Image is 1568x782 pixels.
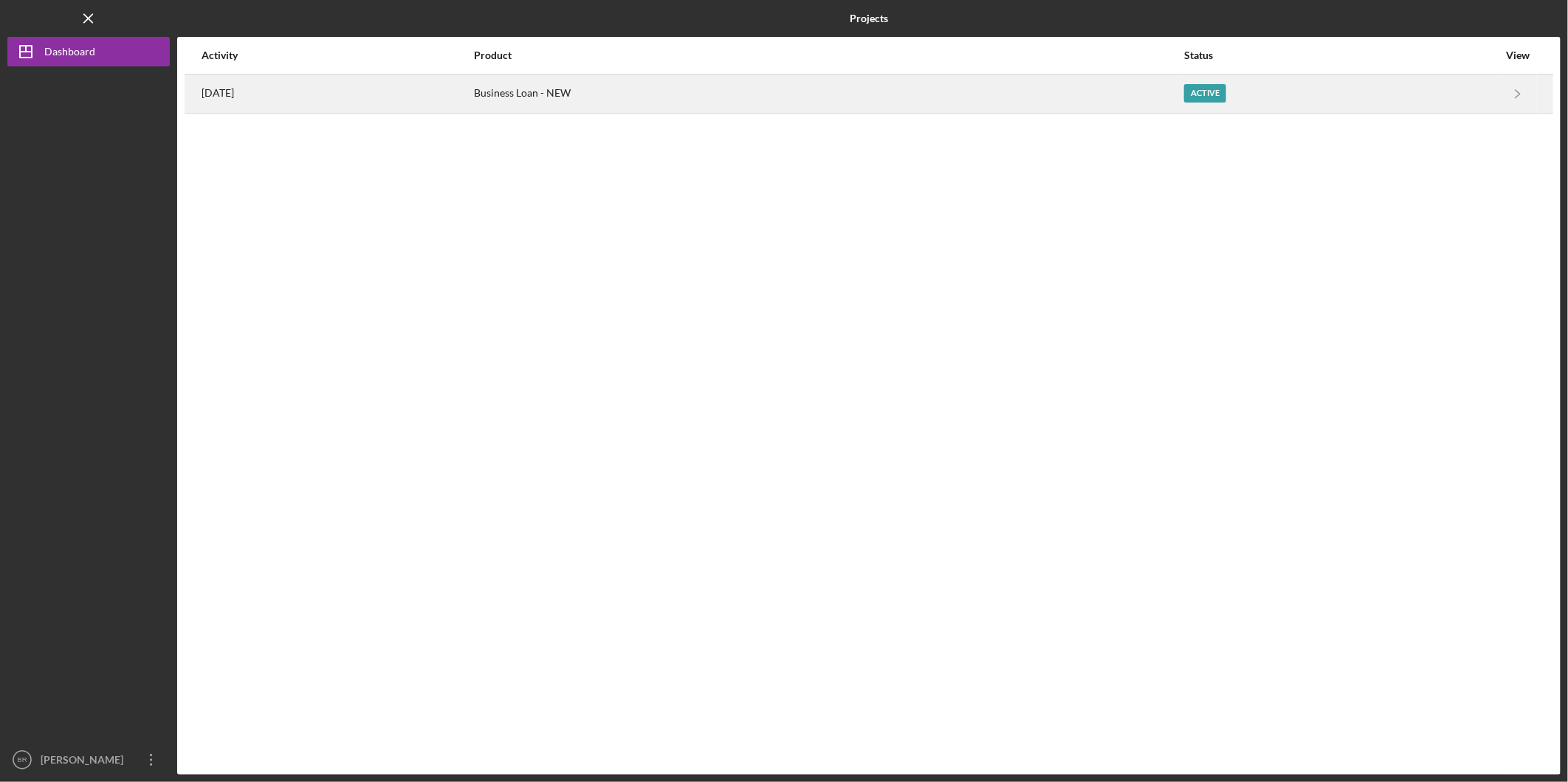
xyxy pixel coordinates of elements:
text: BR [17,756,27,764]
div: Business Loan - NEW [474,75,1183,112]
div: View [1499,49,1536,61]
b: Projects [850,13,888,24]
button: Dashboard [7,37,170,66]
button: BR[PERSON_NAME] [7,745,170,775]
div: Status [1184,49,1498,61]
div: [PERSON_NAME] [37,745,133,778]
div: Active [1184,84,1226,103]
div: Activity [202,49,472,61]
div: Product [474,49,1183,61]
div: Dashboard [44,37,95,70]
time: 2025-07-23 22:42 [202,87,234,99]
